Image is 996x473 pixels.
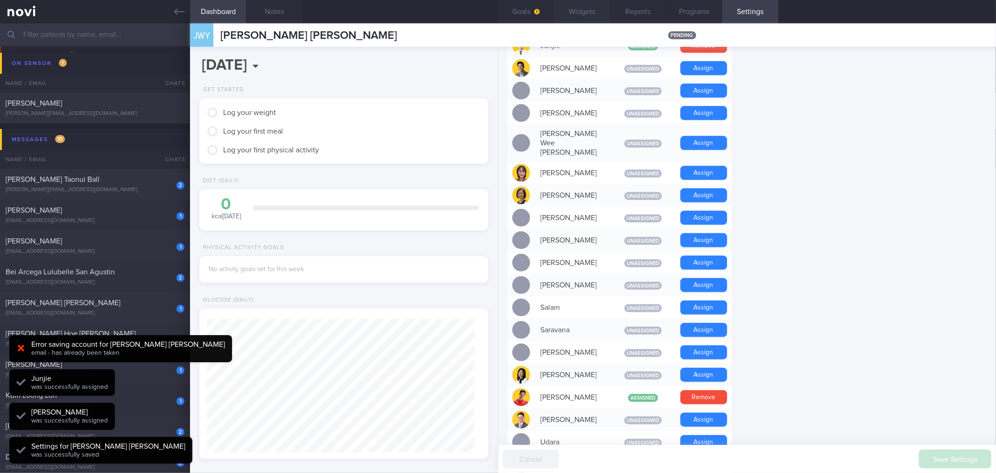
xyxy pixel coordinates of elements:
button: Assign [680,413,727,427]
span: [PERSON_NAME] [PERSON_NAME] [220,30,397,41]
div: On sensor [9,57,69,70]
div: [PERSON_NAME][EMAIL_ADDRESS][DOMAIN_NAME] [6,110,184,117]
span: pending [668,31,696,39]
div: [EMAIL_ADDRESS][DOMAIN_NAME] [6,402,184,409]
span: was successfully assigned [31,417,108,424]
div: Chats [153,74,190,93]
span: 10 [55,135,65,143]
button: Assign [680,84,727,98]
span: [PERSON_NAME] [6,361,62,368]
div: [EMAIL_ADDRESS][DOMAIN_NAME] [6,248,184,255]
button: Assign [680,368,727,382]
div: [PERSON_NAME] [536,104,610,122]
div: [PERSON_NAME] [31,408,108,417]
div: [PERSON_NAME] [536,231,610,250]
div: [PERSON_NAME][EMAIL_ADDRESS][DOMAIN_NAME] [6,186,184,193]
button: Assign [680,136,727,150]
div: 1 [177,305,184,313]
div: No activity goals set for this week [209,265,479,274]
div: Error saving account for [PERSON_NAME] [PERSON_NAME] [31,340,225,349]
div: 1 [177,243,184,251]
span: 1 [59,59,67,67]
div: [EMAIL_ADDRESS][DOMAIN_NAME] [6,341,184,348]
span: Unassigned [624,140,662,148]
span: email - has already been taken [31,350,120,356]
button: Assign [680,233,727,247]
div: JWY [188,18,216,54]
span: [PERSON_NAME] [6,423,62,430]
div: Udara [536,433,610,451]
div: [PERSON_NAME] [536,410,610,429]
div: [PERSON_NAME] Wee [PERSON_NAME] [536,124,610,162]
span: Kum Loong Loh [6,392,57,399]
button: Assign [680,435,727,449]
div: Glucose (Daily) [199,297,254,304]
span: [PERSON_NAME] [6,237,62,245]
div: [EMAIL_ADDRESS][DOMAIN_NAME] [6,217,184,224]
div: [EMAIL_ADDRESS][DOMAIN_NAME] [6,372,184,379]
button: Assign [680,166,727,180]
div: [EMAIL_ADDRESS][DOMAIN_NAME] [6,464,184,471]
div: [PERSON_NAME] [536,365,610,384]
button: Assign [680,188,727,202]
span: Unassigned [624,327,662,335]
span: Unassigned [624,439,662,447]
span: Unassigned [624,259,662,267]
div: [EMAIL_ADDRESS][DOMAIN_NAME] [6,279,184,286]
div: Messages [9,133,67,146]
span: Unassigned [624,65,662,73]
span: Unassigned [624,372,662,380]
div: Junjie [31,374,108,383]
span: Unassigned [624,170,662,178]
span: Unassigned [624,282,662,290]
div: Salam [536,298,610,317]
div: [PERSON_NAME] [536,208,610,227]
div: [EMAIL_ADDRESS][DOMAIN_NAME] [6,433,184,440]
span: Assigned [628,394,658,402]
button: Assign [680,211,727,225]
div: [PERSON_NAME] [536,164,610,182]
div: 2 [177,274,184,282]
span: [PERSON_NAME] Taonui Ball [6,176,99,183]
div: Saravana [536,321,610,339]
span: Unassigned [624,304,662,312]
span: Unassigned [624,237,662,245]
span: Unassigned [624,416,662,424]
span: Unassigned [624,87,662,95]
div: Physical Activity Goals [199,244,284,251]
div: [PERSON_NAME] [536,81,610,100]
div: [EMAIL_ADDRESS][DOMAIN_NAME] [6,310,184,317]
span: [PERSON_NAME] [6,100,62,107]
button: Assign [680,323,727,337]
span: Unassigned [624,215,662,222]
span: Bei Arcega Lulubelle San Agustin [6,268,115,276]
div: Get Started [199,86,244,93]
div: [PERSON_NAME] [536,276,610,294]
span: [PERSON_NAME] Hoe [PERSON_NAME] [6,330,136,337]
span: Diego [6,453,25,461]
div: kcal [DATE] [209,196,244,221]
div: 0 [209,196,244,213]
span: was successfully saved [31,451,99,458]
button: Assign [680,345,727,359]
div: [PERSON_NAME] [536,186,610,205]
span: Unassigned [624,110,662,118]
div: Diet (Daily) [199,178,239,185]
span: [PERSON_NAME] [6,207,62,214]
span: Unassigned [624,192,662,200]
button: Remove [680,390,727,404]
button: Assign [680,301,727,315]
span: [PERSON_NAME] [PERSON_NAME] [6,299,120,307]
span: was successfully assigned [31,384,108,390]
div: [PERSON_NAME] [536,343,610,362]
button: Assign [680,256,727,270]
button: Assign [680,61,727,75]
button: Assign [680,106,727,120]
div: [PERSON_NAME] [536,388,610,407]
span: Unassigned [624,349,662,357]
div: Chats [153,150,190,169]
div: 1 [177,212,184,220]
div: [PERSON_NAME] [536,253,610,272]
div: Settings for [PERSON_NAME] [PERSON_NAME] [31,442,185,451]
div: 2 [177,181,184,189]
